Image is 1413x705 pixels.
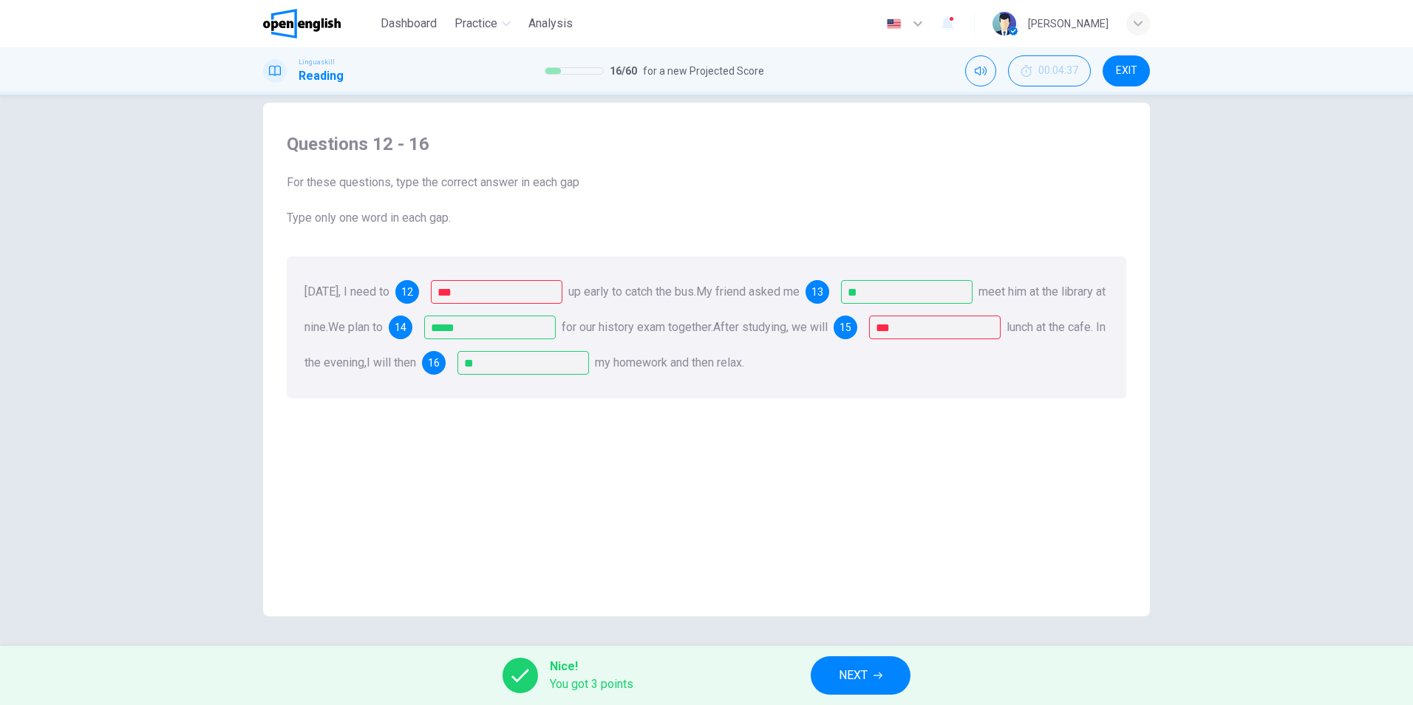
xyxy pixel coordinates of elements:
[424,316,556,339] input: study
[562,320,713,334] span: for our history exam together.
[839,665,868,686] span: NEXT
[1116,65,1137,77] span: EXIT
[428,358,440,368] span: 16
[431,280,562,304] input: wake
[610,62,637,80] span: 16 / 60
[885,18,903,30] img: en
[811,287,823,297] span: 13
[713,320,828,334] span: After studying, we will
[263,9,341,38] img: OpenEnglish logo
[550,658,633,675] span: Nice!
[841,280,973,304] input: to
[643,62,764,80] span: for a new Projected Score
[522,10,579,37] button: Analysis
[1038,65,1078,77] span: 00:04:37
[299,67,344,85] h1: Reading
[992,12,1016,35] img: Profile picture
[696,285,800,299] span: My friend asked me
[367,355,416,369] span: I will then
[263,9,375,38] a: OpenEnglish logo
[287,132,1126,156] h4: Questions 12 - 16
[395,322,406,333] span: 14
[328,320,383,334] span: We plan to
[457,351,589,375] input: do
[1028,15,1109,33] div: [PERSON_NAME]
[1103,55,1150,86] button: EXIT
[869,316,1001,339] input: eat
[287,174,1126,191] span: For these questions, type the correct answer in each gap
[840,322,851,333] span: 15
[528,15,573,33] span: Analysis
[401,287,413,297] span: 12
[287,209,1126,227] span: Type only one word in each gap.
[375,10,443,37] button: Dashboard
[381,15,437,33] span: Dashboard
[449,10,517,37] button: Practice
[595,355,744,369] span: my homework and then relax.
[568,285,696,299] span: up early to catch the bus.
[1008,55,1091,86] div: Hide
[811,656,910,695] button: NEXT
[965,55,996,86] div: Mute
[1008,55,1091,86] button: 00:04:37
[454,15,497,33] span: Practice
[304,285,389,299] span: [DATE], I need to
[299,57,335,67] span: Linguaskill
[550,675,633,693] span: You got 3 points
